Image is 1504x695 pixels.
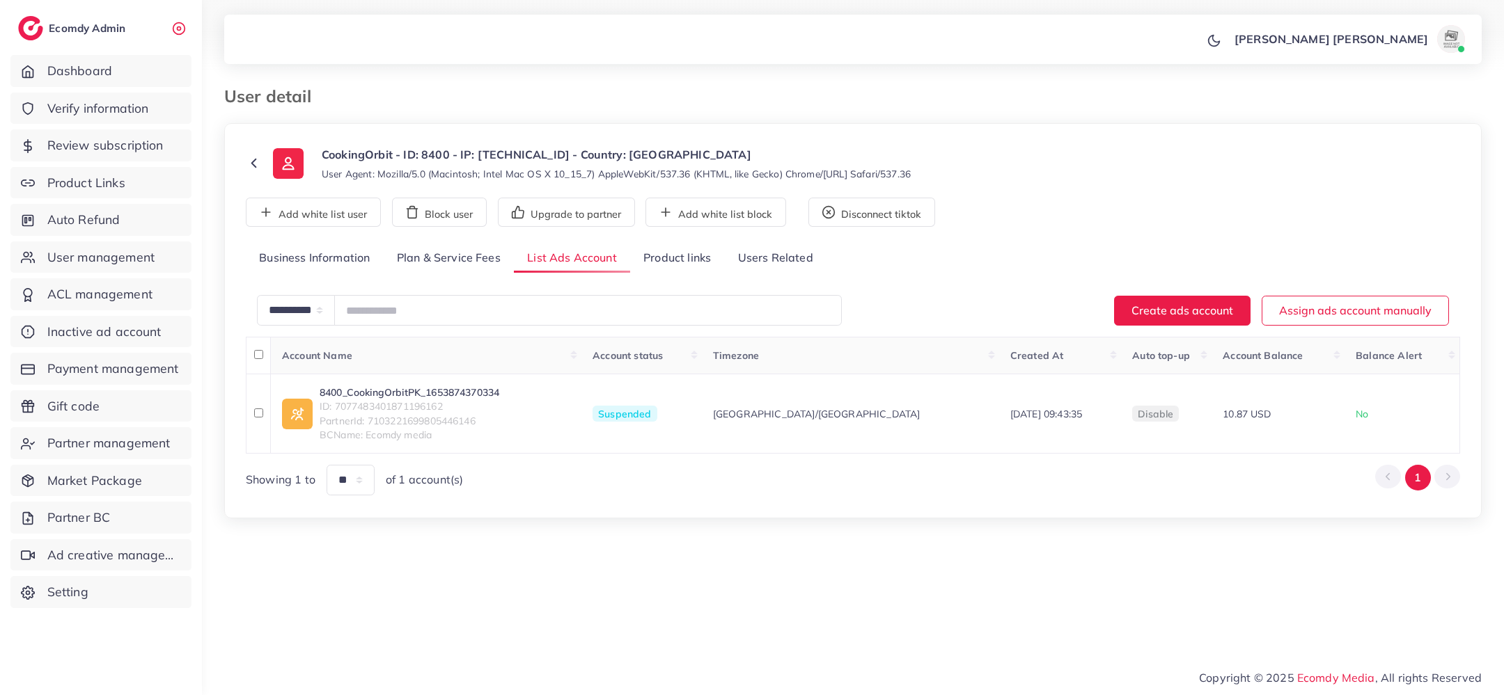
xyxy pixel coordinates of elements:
button: Go to page 1 [1405,465,1431,490]
span: Partner management [47,434,171,452]
a: Market Package [10,465,191,497]
span: Review subscription [47,136,164,154]
a: Partner BC [10,502,191,534]
a: Partner management [10,427,191,459]
ul: Pagination [1375,465,1460,490]
span: Inactive ad account [47,323,162,341]
a: ACL management [10,278,191,310]
a: Payment management [10,353,191,385]
img: logo [18,16,43,40]
a: Dashboard [10,55,191,87]
span: Market Package [47,472,142,490]
a: [PERSON_NAME] [PERSON_NAME]avatar [1227,25,1471,53]
span: Verify information [47,99,149,118]
a: User management [10,241,191,273]
h2: Ecomdy Admin [49,22,129,35]
span: Gift code [47,397,100,415]
a: Verify information [10,93,191,125]
span: Auto Refund [47,211,120,229]
span: Payment management [47,360,179,378]
a: Gift code [10,390,191,422]
a: Auto Refund [10,204,191,236]
a: Ad creative management [10,539,191,571]
a: Setting [10,576,191,608]
span: Dashboard [47,62,112,80]
img: avatar [1437,25,1465,53]
span: Ad creative management [47,546,181,564]
a: Product Links [10,167,191,199]
a: Review subscription [10,129,191,161]
p: [PERSON_NAME] [PERSON_NAME] [1235,31,1428,47]
a: logoEcomdy Admin [18,16,129,40]
span: Product Links [47,174,125,192]
span: Partner BC [47,509,111,527]
a: Inactive ad account [10,316,191,348]
span: User management [47,248,155,266]
span: Setting [47,583,88,601]
span: ACL management [47,285,152,303]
